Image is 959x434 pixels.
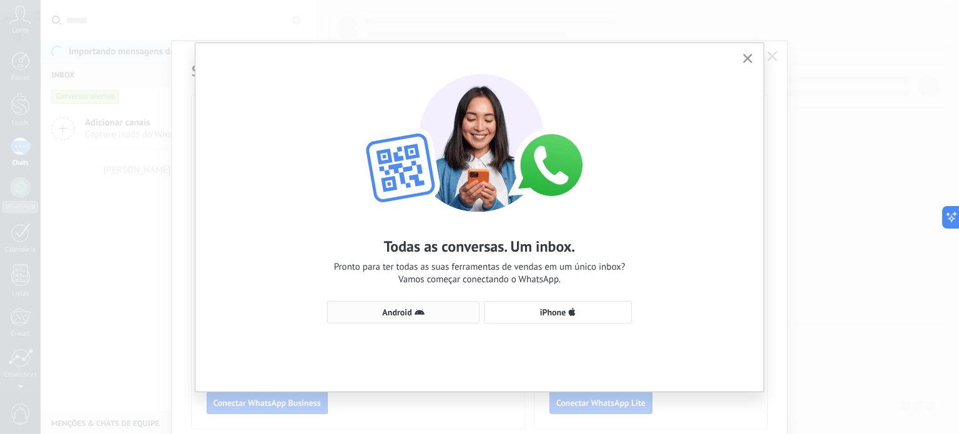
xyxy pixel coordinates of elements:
span: Pronto para ter todas as suas ferramentas de vendas em um único inbox? Vamos começar conectando o... [334,261,626,286]
span: Android [382,308,411,317]
h2: Todas as conversas. Um inbox. [384,237,576,256]
span: iPhone [540,308,566,317]
button: Android [327,301,479,323]
img: wa-lite-select-device.png [342,62,617,212]
button: iPhone [484,301,632,323]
